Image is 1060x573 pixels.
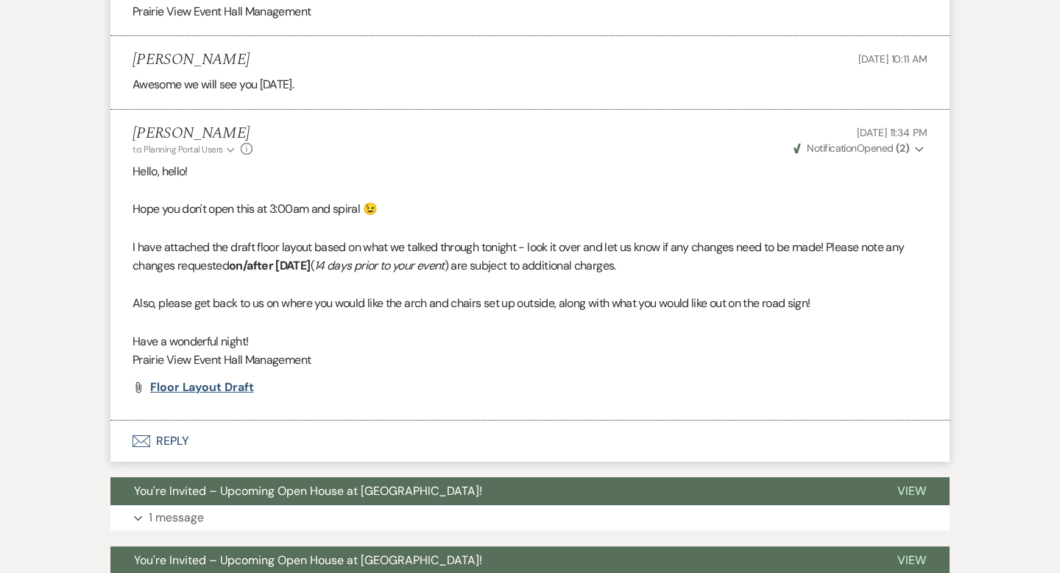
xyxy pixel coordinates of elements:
[791,141,928,156] button: NotificationOpened (2)
[807,141,856,155] span: Notification
[896,141,909,155] strong: ( 2 )
[132,239,905,274] span: nd let us know if any changes need to be made! Please note any changes requested
[134,552,482,568] span: You're Invited – Upcoming Open House at [GEOGRAPHIC_DATA]!
[150,379,254,395] span: Floor Layout Draft
[110,421,950,462] button: Reply
[149,508,204,527] p: 1 message
[132,75,928,94] p: Awesome we will see you [DATE].
[897,483,926,499] span: View
[132,334,248,349] span: Have a wonderful night!
[132,124,252,143] h5: [PERSON_NAME]
[134,483,482,499] span: You're Invited – Upcoming Open House at [GEOGRAPHIC_DATA]!
[110,505,950,530] button: 1 message
[897,552,926,568] span: View
[132,143,237,156] button: to: Planning Portal Users
[794,141,909,155] span: Opened
[150,382,254,393] a: Floor Layout Draft
[132,295,810,311] span: Also, please get back to us on where you would like the arch and chairs set up outside, along wit...
[132,144,223,155] span: to: Planning Portal Users
[132,352,311,368] span: Prairie View Event Hall Management
[229,258,310,273] strong: on/after [DATE]
[314,258,445,273] em: 14 days prior to your event
[445,258,616,273] span: ) are subject to additional charges.
[857,126,928,139] span: [DATE] 11:34 PM
[132,162,928,181] p: Hello, hello!
[874,477,950,505] button: View
[132,238,928,275] p: I have attached the draft floor layout based on what we talked through tonight - look it over a
[132,51,250,69] h5: [PERSON_NAME]
[110,477,874,505] button: You're Invited – Upcoming Open House at [GEOGRAPHIC_DATA]!
[132,2,928,21] p: Prairie View Event Hall Management
[132,200,928,219] p: Hope you don't open this at 3:00am and spiral 😉
[311,258,314,273] span: (
[858,52,928,66] span: [DATE] 10:11 AM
